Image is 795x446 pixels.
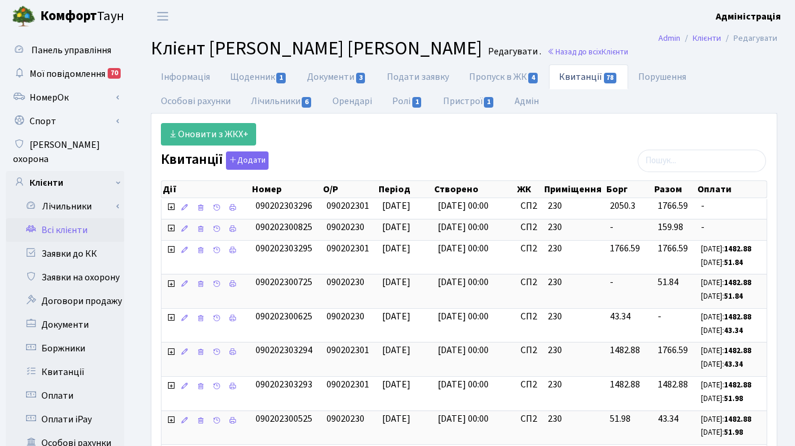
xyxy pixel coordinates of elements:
th: Борг [605,181,653,198]
span: 090202301 [327,199,369,212]
span: 230 [548,242,600,256]
span: [DATE] 00:00 [438,221,489,234]
a: Всі клієнти [6,218,124,242]
span: - [658,310,661,323]
span: Таун [40,7,124,27]
b: 51.98 [724,427,743,438]
small: [DATE]: [701,325,743,336]
a: Оплати [6,384,124,408]
span: 1482.88 [610,378,640,391]
small: [DATE]: [701,244,751,254]
a: Порушення [628,64,696,89]
a: Квитанції [549,64,628,89]
span: 1482.88 [658,378,688,391]
li: Редагувати [721,32,777,45]
span: 09020230 [327,276,364,289]
small: [DATE]: [701,291,743,302]
a: НомерОк [6,86,124,109]
b: 1482.88 [724,345,751,356]
span: 1766.59 [658,344,688,357]
span: - [610,276,613,289]
span: 090202301 [327,344,369,357]
span: 3 [356,73,366,83]
a: Адмін [505,89,549,114]
span: 090202301 [327,242,369,255]
b: 1482.88 [724,414,751,425]
small: [DATE]: [701,277,751,288]
th: Період [377,181,433,198]
span: [DATE] [382,344,411,357]
a: Договори продажу [6,289,124,313]
span: [DATE] 00:00 [438,378,489,391]
span: 1 [484,97,493,108]
a: Назад до всіхКлієнти [547,46,628,57]
label: Квитанції [161,151,269,170]
b: 51.84 [724,291,743,302]
small: Редагувати . [486,46,541,57]
small: [DATE]: [701,414,751,425]
a: Додати [223,149,269,170]
span: 78 [604,73,617,83]
button: Квитанції [226,151,269,170]
a: Мої повідомлення70 [6,62,124,86]
span: СП2 [521,412,539,426]
a: Пропуск в ЖК [459,64,549,89]
span: [DATE] 00:00 [438,276,489,289]
th: Номер [251,181,322,198]
a: Admin [658,32,680,44]
span: 090202303296 [256,199,312,212]
a: Клієнти [6,171,124,195]
span: [DATE] 00:00 [438,412,489,425]
a: Лічильники [14,195,124,218]
a: Документи [297,64,376,89]
div: 70 [108,68,121,79]
span: СП2 [521,344,539,357]
a: Квитанції [6,360,124,384]
a: Боржники [6,337,124,360]
a: Особові рахунки [151,89,241,114]
span: 159.98 [658,221,683,234]
a: [PERSON_NAME] охорона [6,133,124,171]
span: СП2 [521,276,539,289]
span: 51.84 [658,276,678,289]
span: СП2 [521,242,539,256]
span: Панель управління [31,44,111,57]
span: [DATE] 00:00 [438,344,489,357]
span: 1766.59 [610,242,640,255]
span: 090202300525 [256,412,312,425]
span: [DATE] [382,221,411,234]
a: Лічильники [241,89,322,114]
b: 51.98 [724,393,743,404]
small: [DATE]: [701,345,751,356]
span: [DATE] [382,378,411,391]
b: Адміністрація [716,10,781,23]
span: 090202300625 [256,310,312,323]
b: 51.84 [724,257,743,268]
span: - [610,221,613,234]
span: 43.34 [658,412,678,425]
span: - [701,199,762,213]
span: СП2 [521,221,539,234]
span: [DATE] [382,412,411,425]
a: Орендарі [322,89,382,114]
span: 09020230 [327,310,364,323]
span: 1766.59 [658,199,688,212]
span: [DATE] 00:00 [438,242,489,255]
small: [DATE]: [701,359,743,370]
b: 43.34 [724,325,743,336]
a: Заявки до КК [6,242,124,266]
a: Оплати iPay [6,408,124,431]
span: СП2 [521,378,539,392]
span: 43.34 [610,310,631,323]
small: [DATE]: [701,312,751,322]
span: 4 [528,73,538,83]
th: Дії [161,181,251,198]
a: Подати заявку [377,64,459,89]
span: [DATE] [382,199,411,212]
nav: breadcrumb [641,26,795,51]
th: Створено [433,181,516,198]
span: Клієнт [PERSON_NAME] [PERSON_NAME] [151,35,482,62]
small: [DATE]: [701,427,743,438]
a: Клієнти [693,32,721,44]
span: [DATE] [382,242,411,255]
